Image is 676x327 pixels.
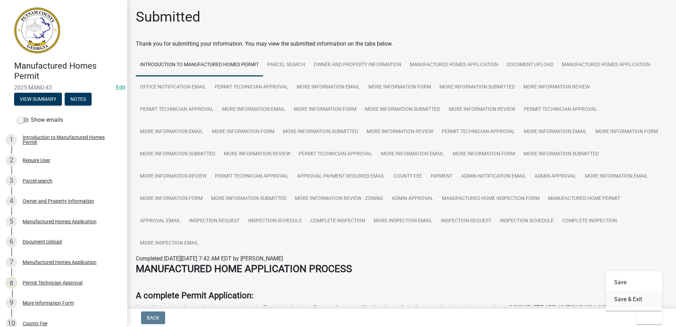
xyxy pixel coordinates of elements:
[17,116,63,124] label: Show emails
[23,178,52,183] div: Parcel search
[435,76,519,99] a: More Information Submitted
[263,54,309,76] a: Parcel search
[406,54,502,76] a: Manufactured Homes Application
[136,165,211,188] a: More Information Review
[141,311,165,324] button: Back
[530,165,581,188] a: Admin Approval
[306,210,369,233] a: Complete Inspection
[364,76,435,99] a: More Information Form
[292,76,364,99] a: More Information Email
[309,54,406,76] a: Owner and Property Information
[116,84,126,91] wm-modal-confirm: Edit Application Number
[291,188,387,210] a: More Information Review - Zoning
[496,210,558,233] a: Inspection Schedule
[6,195,17,207] div: 4
[459,304,470,311] i: until
[14,93,62,105] button: View Summary
[376,304,384,311] i: not
[136,8,200,25] h1: Submitted
[23,260,97,265] div: Manufactured Homes Application
[136,54,263,76] a: Introduction to Manufactured Homes Permit
[502,54,558,76] a: Document Upload
[387,188,438,210] a: Admin Approval
[448,143,519,166] a: More Information Form
[6,297,17,309] div: 9
[457,165,530,188] a: Admin Notification Email
[6,175,17,187] div: 3
[509,304,651,311] strong: INCOMPLETE APPLICATIONS WILL NOT BE PROCESSED
[437,210,496,233] a: Inspection Request
[218,98,290,121] a: More Information Email
[544,188,624,210] a: Manufactured Home Permit
[519,121,591,143] a: More Information Email
[293,165,389,188] a: Approval Payment Required Email
[444,98,519,121] a: More Information Review
[23,239,62,244] div: Document Upload
[116,84,126,91] a: Edit
[136,143,220,166] a: More Information Submitted
[23,158,50,163] div: Require User
[636,311,662,324] button: Exit
[23,280,82,285] div: Permit Technician Approval
[147,315,159,321] span: Back
[606,271,662,311] div: Exit
[606,274,662,291] button: Save
[23,199,94,203] div: Owner and Property Information
[185,210,244,233] a: Inspection Request
[210,76,292,99] a: Permit Technician Approval
[14,7,60,53] img: Putnam County, Georgia
[426,165,457,188] a: Payment
[136,121,208,143] a: More Information Email
[23,219,97,224] div: Manufactured Homes Application
[6,134,17,145] div: 1
[6,216,17,227] div: 5
[23,321,47,326] div: County Fee
[136,263,352,275] strong: MANUFACTURED HOME APPLICATION PROCESS
[519,143,603,166] a: More Information Submitted
[519,98,601,121] a: Permit Technician Approval
[211,165,293,188] a: Permit Technician Approval
[438,188,544,210] a: Manufactured Home Inspection Form
[136,76,210,99] a: Office Notification Email
[519,76,594,99] a: More Information Review
[244,210,306,233] a: Inspection Schedule
[581,165,652,188] a: More Information Email
[290,98,361,121] a: More Information Form
[136,188,207,210] a: More Information Form
[558,210,621,233] a: Complete Inspection
[6,277,17,288] div: 8
[208,121,279,143] a: More Information Form
[6,257,17,268] div: 7
[136,98,218,121] a: Permit Technician Approval
[6,236,17,247] div: 6
[220,143,295,166] a: More Information Review
[361,98,444,121] a: More Information Submitted
[136,210,185,233] a: Approval Email
[377,143,448,166] a: More Information Email
[606,291,662,308] button: Save & Exit
[279,121,362,143] a: More Information Submitted
[6,155,17,166] div: 2
[369,210,437,233] a: More Inspection Email
[591,121,662,143] a: More Information Form
[23,135,116,145] div: Introduction to Manufactured Homes Permit
[207,188,291,210] a: More Information Submitted
[558,54,654,76] a: Manufactured Homes Application
[65,97,92,102] wm-modal-confirm: Notes
[65,93,92,105] button: Notes
[14,61,122,81] h4: Manufactured Homes Permit
[136,40,668,48] div: Thank you for submitting your information. You may view the submitted information on the tabs below.
[136,255,283,262] span: Completed [DATE][DATE] 7:42 AM EDT by [PERSON_NAME]
[23,300,74,305] div: More Information Form
[642,315,652,321] span: Exit
[362,121,437,143] a: More Information Review
[136,291,253,300] strong: A complete Permit Application:
[437,121,519,143] a: Permit Technician Approval
[14,84,113,91] span: 2025-MANU-43
[14,97,62,102] wm-modal-confirm: Summary
[389,165,426,188] a: County Fee
[136,232,203,255] a: More Inspection Email
[295,143,377,166] a: Permit Technician Approval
